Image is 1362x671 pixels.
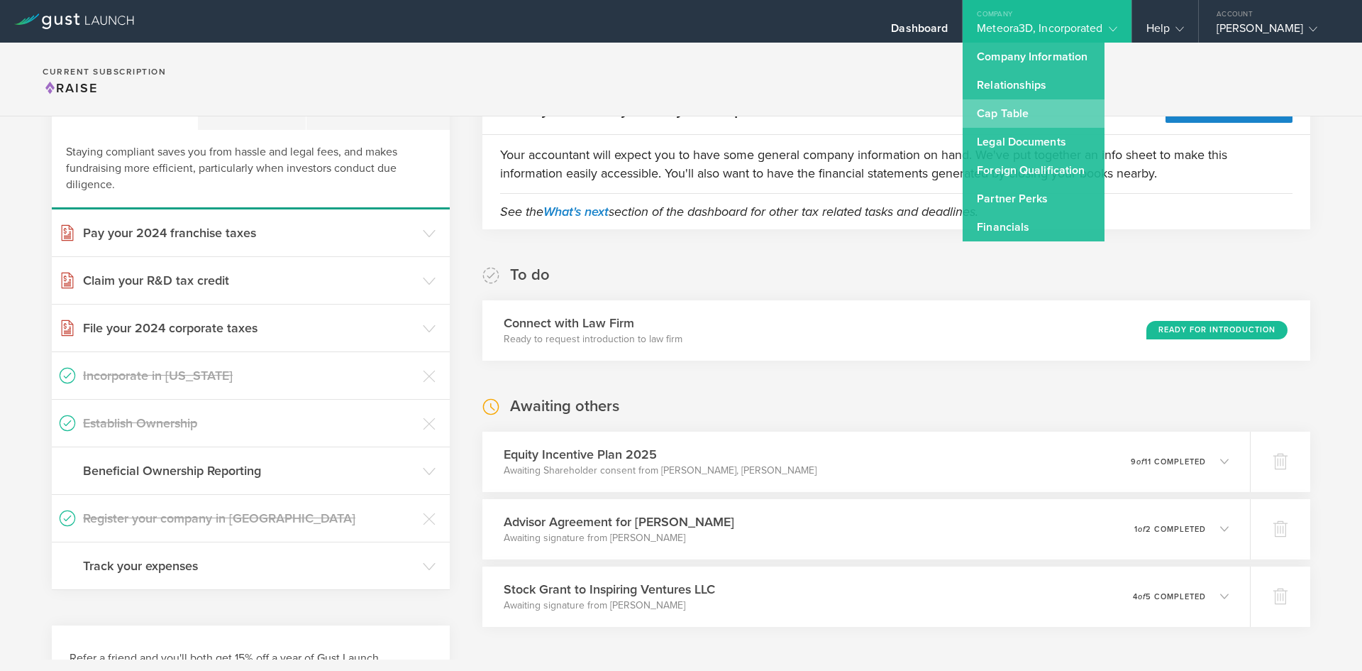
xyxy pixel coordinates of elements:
h3: Claim your R&D tax credit [83,271,416,290]
p: 4 5 completed [1133,593,1206,601]
div: Connect with Law FirmReady to request introduction to law firmReady for Introduction [482,300,1310,361]
h3: File your 2024 corporate taxes [83,319,416,337]
p: Your accountant will expect you to have some general company information on hand. We've put toget... [500,146,1292,182]
em: of [1138,525,1146,534]
h3: Stock Grant to Inspiring Ventures LLC [504,580,715,599]
p: Ready to request introduction to law firm [504,332,682,347]
a: What's next [543,204,609,219]
h3: Connect with Law Firm [504,314,682,332]
p: 9 11 completed [1131,458,1206,466]
h3: Equity Incentive Plan 2025 [504,445,816,464]
div: Staying compliant saves you from hassle and legal fees, and makes fundraising more efficient, par... [52,130,450,209]
p: Awaiting signature from [PERSON_NAME] [504,599,715,613]
h3: Beneficial Ownership Reporting [83,462,416,480]
span: Raise [43,80,98,96]
div: Meteora3D, Incorporated [977,21,1117,43]
div: Help [1146,21,1184,43]
div: Ready for Introduction [1146,321,1288,339]
h3: Pay your 2024 franchise taxes [83,224,416,242]
em: of [1138,592,1146,601]
h3: Advisor Agreement for [PERSON_NAME] [504,513,734,531]
em: See the section of the dashboard for other tax related tasks and deadlines. [500,204,978,219]
h3: Refer a friend and you'll both get 15% off a year of Gust Launch. [70,650,432,667]
p: Awaiting Shareholder consent from [PERSON_NAME], [PERSON_NAME] [504,464,816,478]
h3: Incorporate in [US_STATE] [83,366,416,385]
div: Dashboard [891,21,948,43]
h2: Awaiting others [510,396,619,417]
h3: Register your company in [GEOGRAPHIC_DATA] [83,509,416,528]
h2: To do [510,265,550,285]
h2: Current Subscription [43,67,166,76]
em: of [1136,457,1144,467]
h3: Establish Ownership [83,414,416,432]
h3: Track your expenses [83,557,416,575]
p: Awaiting signature from [PERSON_NAME] [504,531,734,545]
p: 1 2 completed [1134,525,1206,533]
div: [PERSON_NAME] [1217,21,1337,43]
